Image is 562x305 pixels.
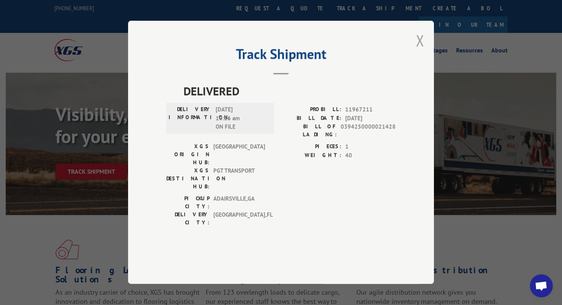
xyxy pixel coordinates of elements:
[166,143,210,167] label: XGS ORIGIN HUB:
[530,274,553,297] div: Open chat
[213,211,265,227] span: [GEOGRAPHIC_DATA] , FL
[345,114,396,123] span: [DATE]
[184,83,396,100] span: DELIVERED
[213,143,265,167] span: [GEOGRAPHIC_DATA]
[281,151,341,160] label: WEIGHT:
[166,167,210,191] label: XGS DESTINATION HUB:
[169,106,212,132] label: DELIVERY INFORMATION:
[345,151,396,160] span: 40
[216,106,267,132] span: [DATE] 10:16 am ON FILE
[213,195,265,211] span: ADAIRSVILLE , GA
[213,167,265,191] span: PGT TRANSPORT
[345,143,396,152] span: 1
[166,49,396,63] h2: Track Shipment
[281,114,341,123] label: BILL DATE:
[345,106,396,114] span: 11967211
[281,143,341,152] label: PIECES:
[166,211,210,227] label: DELIVERY CITY:
[281,123,337,139] label: BILL OF LADING:
[281,106,341,114] label: PROBILL:
[416,30,424,51] button: Close modal
[341,123,396,139] span: 0394250000021428
[166,195,210,211] label: PICKUP CITY:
